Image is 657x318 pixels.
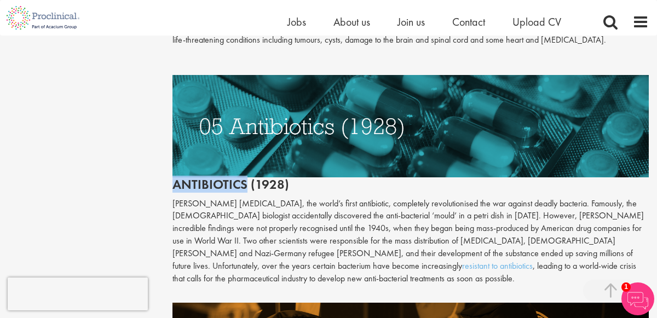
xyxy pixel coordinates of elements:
a: resistant to antibiotics [462,260,533,271]
h2: Antibiotics (1928) [172,75,649,192]
a: Join us [397,15,425,29]
img: Chatbot [621,282,654,315]
a: Contact [452,15,485,29]
span: 1 [621,282,631,292]
img: antibiotics [172,75,649,177]
a: Jobs [287,15,306,29]
a: Upload CV [512,15,561,29]
a: About us [333,15,370,29]
iframe: reCAPTCHA [8,277,148,310]
p: [PERSON_NAME] [MEDICAL_DATA], the world’s first antibiotic, completely revolutionised the war aga... [172,198,649,285]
